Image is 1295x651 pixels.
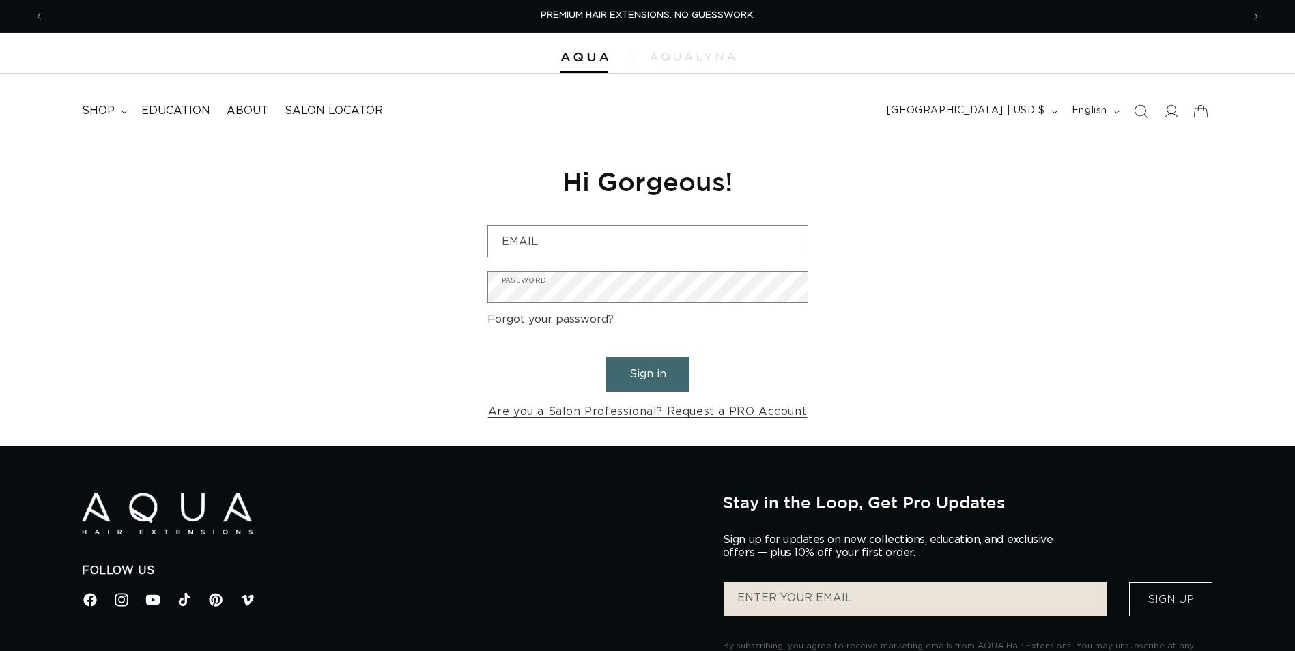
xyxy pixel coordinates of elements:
[488,402,808,422] a: Are you a Salon Professional? Request a PRO Account
[74,96,133,126] summary: shop
[1241,3,1271,29] button: Next announcement
[724,582,1107,616] input: ENTER YOUR EMAIL
[82,104,115,118] span: shop
[82,564,702,578] h2: Follow Us
[24,3,54,29] button: Previous announcement
[1064,98,1126,124] button: English
[1126,96,1156,126] summary: Search
[82,493,253,534] img: Aqua Hair Extensions
[218,96,276,126] a: About
[487,310,614,330] a: Forgot your password?
[133,96,218,126] a: Education
[560,53,608,62] img: Aqua Hair Extensions
[606,357,689,392] button: Sign in
[285,104,383,118] span: Salon Locator
[541,11,755,20] span: PREMIUM HAIR EXTENSIONS. NO GUESSWORK.
[488,226,808,257] input: Email
[227,104,268,118] span: About
[723,493,1213,512] h2: Stay in the Loop, Get Pro Updates
[487,164,808,198] h1: Hi Gorgeous!
[723,534,1064,560] p: Sign up for updates on new collections, education, and exclusive offers — plus 10% off your first...
[879,98,1064,124] button: [GEOGRAPHIC_DATA] | USD $
[141,104,210,118] span: Education
[276,96,391,126] a: Salon Locator
[650,53,735,61] img: aqualyna.com
[1072,104,1107,118] span: English
[887,104,1045,118] span: [GEOGRAPHIC_DATA] | USD $
[1129,582,1212,616] button: Sign Up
